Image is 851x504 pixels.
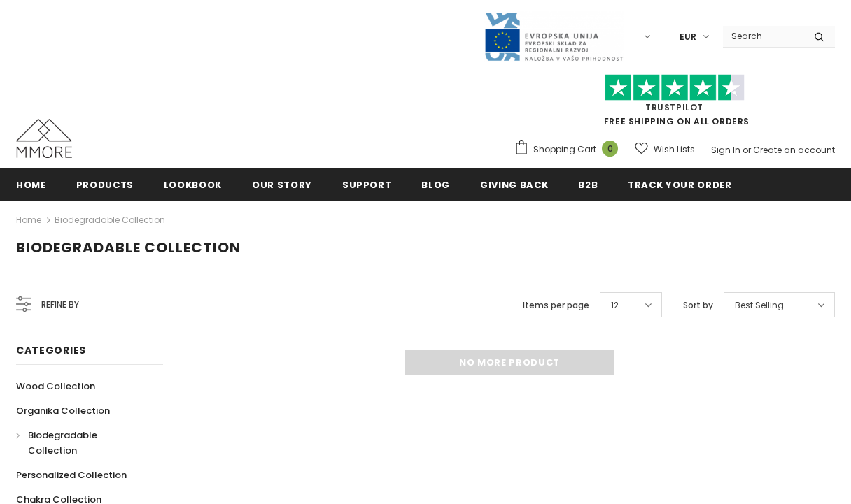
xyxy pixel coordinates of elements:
[484,30,624,42] a: Javni Razpis
[16,374,95,398] a: Wood Collection
[55,214,165,226] a: Biodegradable Collection
[16,168,46,200] a: Home
[16,119,72,158] img: MMORE Cases
[484,11,624,62] img: Javni Razpis
[16,468,127,482] span: Personalized Collection
[605,74,745,101] img: Trust Pilot Stars
[28,429,97,457] span: Biodegradable Collection
[723,26,803,46] input: Search Site
[602,141,618,157] span: 0
[421,178,450,192] span: Blog
[743,144,751,156] span: or
[16,404,110,417] span: Organika Collection
[480,168,548,200] a: Giving back
[711,144,740,156] a: Sign In
[16,178,46,192] span: Home
[578,168,598,200] a: B2B
[16,463,127,487] a: Personalized Collection
[523,298,589,312] label: Items per page
[16,212,41,229] a: Home
[16,238,241,257] span: Biodegradable Collection
[628,178,731,192] span: Track your order
[683,298,713,312] label: Sort by
[645,101,703,113] a: Trustpilot
[421,168,450,200] a: Blog
[16,423,148,463] a: Biodegradable Collection
[76,168,134,200] a: Products
[342,168,392,200] a: support
[753,144,835,156] a: Create an account
[41,297,79,312] span: Refine by
[164,168,222,200] a: Lookbook
[611,298,619,312] span: 12
[514,80,835,127] span: FREE SHIPPING ON ALL ORDERS
[735,298,784,312] span: Best Selling
[76,178,134,192] span: Products
[680,30,696,44] span: EUR
[533,143,596,157] span: Shopping Cart
[480,178,548,192] span: Giving back
[16,343,86,357] span: Categories
[628,168,731,200] a: Track your order
[16,398,110,423] a: Organika Collection
[164,178,222,192] span: Lookbook
[654,143,695,157] span: Wish Lists
[252,178,312,192] span: Our Story
[578,178,598,192] span: B2B
[16,380,95,393] span: Wood Collection
[635,137,695,161] a: Wish Lists
[342,178,392,192] span: support
[514,139,625,160] a: Shopping Cart 0
[252,168,312,200] a: Our Story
